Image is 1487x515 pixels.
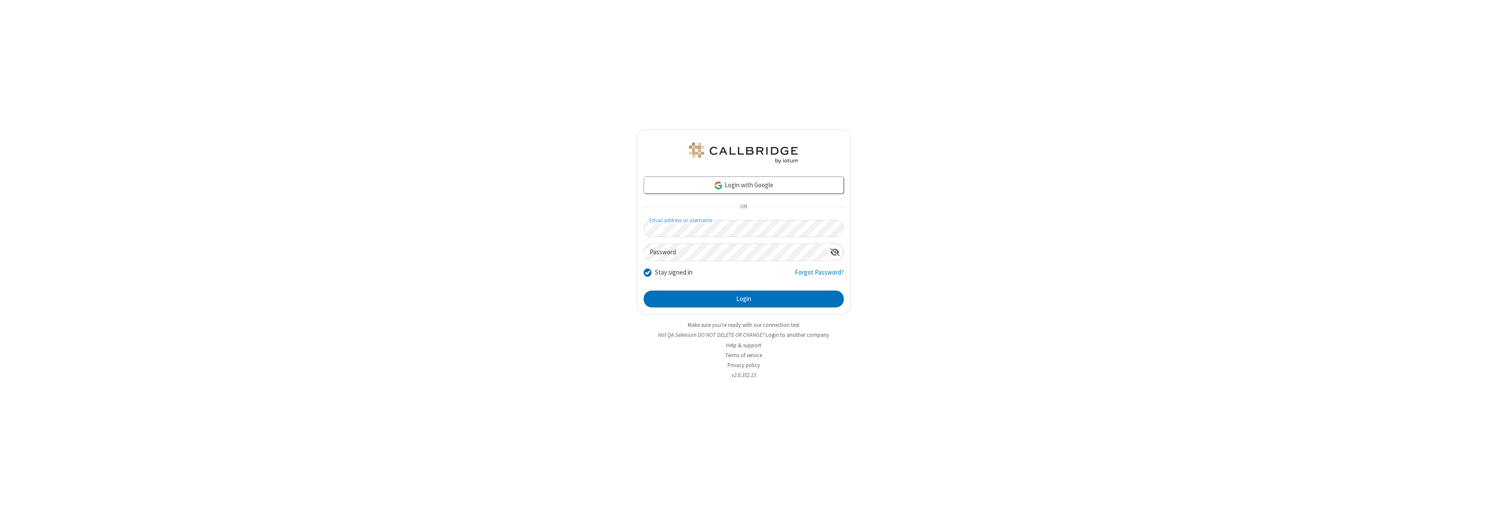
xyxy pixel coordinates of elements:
a: Help & support [726,342,761,349]
img: QA Selenium DO NOT DELETE OR CHANGE [687,143,800,163]
a: Login with Google [644,176,844,194]
li: Not QA Selenium DO NOT DELETE OR CHANGE? [637,331,851,339]
input: Email address or username [644,220,844,237]
button: Login [644,291,844,308]
input: Password [644,244,826,261]
label: Stay signed in [655,268,692,278]
a: Privacy policy [728,361,760,369]
a: Terms of service [725,352,762,359]
a: Forgot Password? [795,268,844,284]
button: Login to another company [766,331,829,339]
div: Show password [826,244,843,260]
li: v2.6.352.13 [637,371,851,379]
a: Make sure you're ready with our connection test [688,321,799,329]
span: OR [737,201,750,213]
img: google-icon.png [714,181,723,190]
